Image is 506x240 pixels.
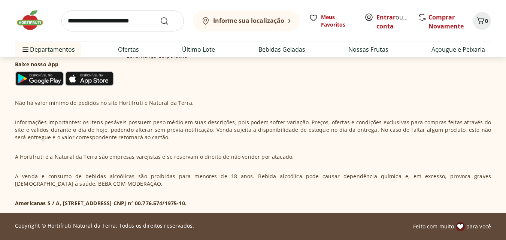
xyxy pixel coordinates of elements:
a: Último Lote [182,45,215,54]
a: Comprar Novamente [428,13,464,30]
img: Hortifruti [15,9,52,31]
img: Google Play Icon [15,71,64,86]
a: Meus Favoritos [309,13,355,28]
h3: Baixe nosso App [15,61,114,68]
a: Entrar [376,13,396,21]
span: ou [376,13,410,31]
p: A venda e consumo de bebidas alcoólicas são proibidas para menores de 18 anos. Bebida alcoólica p... [15,173,491,188]
button: Menu [21,40,30,58]
input: search [61,10,184,31]
button: Submit Search [160,16,178,25]
span: para você [466,223,491,230]
img: App Store Icon [65,71,114,86]
span: Departamentos [21,40,75,58]
p: Informações importantes: os itens pesáveis possuem peso médio em suas descrições, pois podem sofr... [15,119,491,141]
span: 0 [485,17,488,24]
a: Criar conta [376,13,418,30]
button: Informe sua localização [193,10,300,31]
a: Nossas Frutas [348,45,388,54]
p: A Hortifruti e a Natural da Terra são empresas varejistas e se reservam o direito de não vender p... [15,153,294,161]
a: Ofertas [118,45,139,54]
span: Meus Favoritos [321,13,355,28]
p: Copyright © Hortifruti Natural da Terra. Todos os direitos reservados. [15,222,194,230]
a: Açougue e Peixaria [431,45,485,54]
a: Bebidas Geladas [258,45,305,54]
button: Carrinho [473,12,491,30]
b: Informe sua localização [213,16,284,25]
p: Não há valor mínimo de pedidos no site Hortifruti e Natural da Terra. [15,99,194,107]
p: Americanas S / A, [STREET_ADDRESS] CNPJ nº 00.776.574/1975-10. [15,200,187,207]
span: Feito com muito [413,223,454,230]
